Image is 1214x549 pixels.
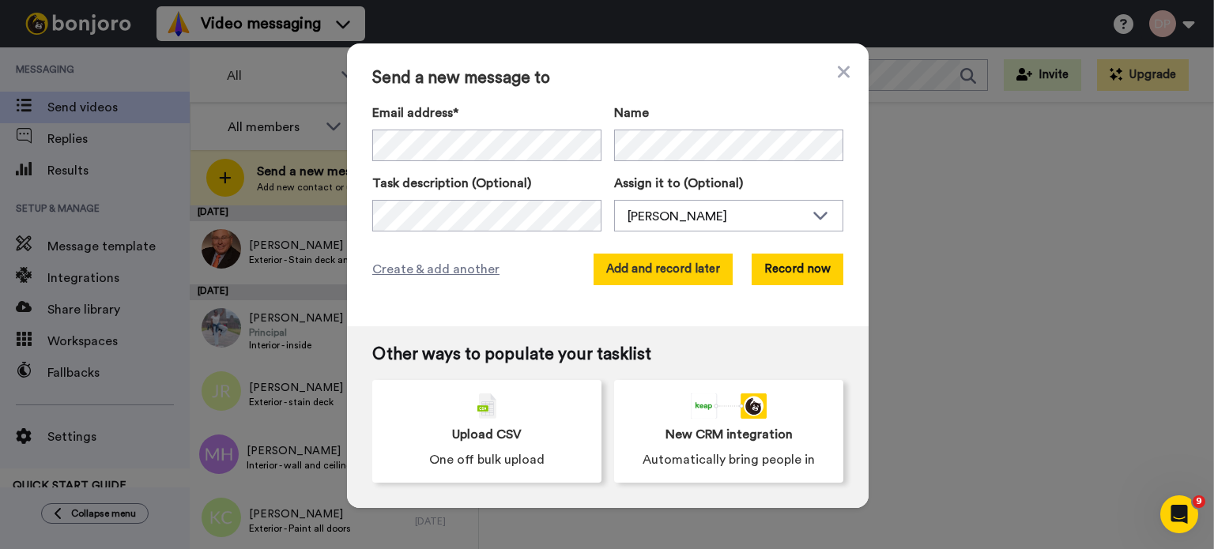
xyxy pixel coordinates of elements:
[643,450,815,469] span: Automatically bring people in
[372,69,843,88] span: Send a new message to
[1193,495,1205,508] span: 9
[1160,495,1198,533] iframe: Intercom live chat
[614,174,843,193] label: Assign it to (Optional)
[665,425,793,444] span: New CRM integration
[372,260,500,279] span: Create & add another
[628,207,805,226] div: [PERSON_NAME]
[429,450,545,469] span: One off bulk upload
[691,393,767,419] div: animation
[752,254,843,285] button: Record now
[372,174,601,193] label: Task description (Optional)
[614,103,649,122] span: Name
[452,425,522,444] span: Upload CSV
[594,254,733,285] button: Add and record later
[372,103,601,122] label: Email address*
[372,345,843,364] span: Other ways to populate your tasklist
[477,393,496,419] img: csv-grey.png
